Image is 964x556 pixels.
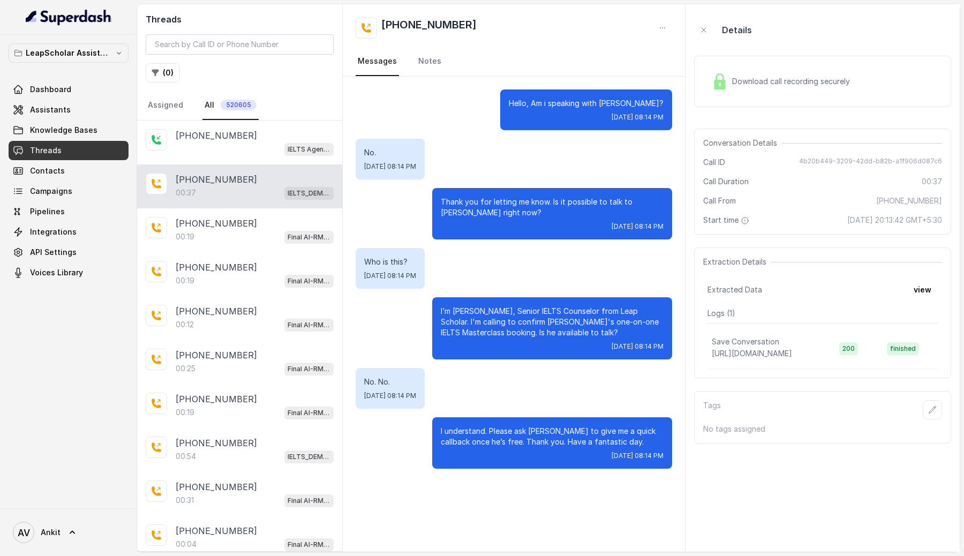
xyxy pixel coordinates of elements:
p: Hello, Am i speaking with [PERSON_NAME]? [509,98,664,109]
p: 00:19 [176,407,194,418]
p: IELTS_DEMO_gk (agent 1) [288,452,330,462]
span: [URL][DOMAIN_NAME] [712,349,792,358]
a: Contacts [9,161,129,181]
p: Final AI-RM - Exam Not Yet Decided [288,364,330,374]
p: [PHONE_NUMBER] [176,217,257,230]
p: [PHONE_NUMBER] [176,129,257,142]
h2: Threads [146,13,334,26]
a: Dashboard [9,80,129,99]
p: Who is this? [364,257,416,267]
img: light.svg [26,9,112,26]
p: [PHONE_NUMBER] [176,261,257,274]
p: 00:19 [176,275,194,286]
a: Knowledge Bases [9,121,129,140]
p: 00:31 [176,495,194,506]
span: [DATE] 08:14 PM [364,162,416,171]
span: Call From [703,196,736,206]
span: Integrations [30,227,77,237]
p: Final AI-RM - Exam Not Yet Decided [288,232,330,243]
span: Voices Library [30,267,83,278]
span: [DATE] 08:14 PM [612,452,664,460]
h2: [PHONE_NUMBER] [381,17,477,39]
span: 4b20b449-3209-42dd-b82b-a1f906d087c6 [799,157,942,168]
p: Final AI-RM - Exam Not Yet Decided [288,276,330,287]
p: Tags [703,400,721,419]
p: No tags assigned [703,424,942,434]
p: [PHONE_NUMBER] [176,305,257,318]
nav: Tabs [356,47,672,76]
a: Threads [9,141,129,160]
a: Notes [416,47,443,76]
span: 00:37 [922,176,942,187]
a: Voices Library [9,263,129,282]
span: [DATE] 08:14 PM [612,113,664,122]
span: API Settings [30,247,77,258]
button: LeapScholar Assistant [9,43,129,63]
p: IELTS_DEMO_gk (agent 1) [288,188,330,199]
button: (0) [146,63,180,82]
p: 00:54 [176,451,196,462]
p: [PHONE_NUMBER] [176,173,257,186]
span: Threads [30,145,62,156]
span: Conversation Details [703,138,781,148]
p: Final AI-RM - Exam Not Yet Decided [288,408,330,418]
a: Pipelines [9,202,129,221]
p: IELTS Agent 2 [288,144,330,155]
span: 520605 [221,100,257,110]
span: Extracted Data [707,284,762,295]
p: I understand. Please ask [PERSON_NAME] to give me a quick callback once he’s free. Thank you. Hav... [441,426,664,447]
p: No. [364,147,416,158]
span: Pipelines [30,206,65,217]
p: [PHONE_NUMBER] [176,480,257,493]
span: 200 [839,342,858,355]
p: LeapScholar Assistant [26,47,111,59]
p: [PHONE_NUMBER] [176,437,257,449]
a: Campaigns [9,182,129,201]
p: Final AI-RM - Exam Not Yet Decided [288,539,330,550]
span: [DATE] 20:13:42 GMT+5:30 [847,215,942,226]
span: Ankit [41,527,61,538]
span: [PHONE_NUMBER] [876,196,942,206]
a: Integrations [9,222,129,242]
span: Call Duration [703,176,749,187]
p: 00:12 [176,319,194,330]
p: 00:19 [176,231,194,242]
p: Final AI-RM - Exam Not Yet Decided [288,320,330,330]
span: Assistants [30,104,71,115]
a: Assigned [146,91,185,120]
p: Save Conversation [712,336,779,347]
span: Campaigns [30,186,72,197]
button: view [907,280,938,299]
p: No. No. [364,377,416,387]
span: Dashboard [30,84,71,95]
p: 00:04 [176,539,197,550]
p: Logs ( 1 ) [707,308,938,319]
span: [DATE] 08:14 PM [364,392,416,400]
a: API Settings [9,243,129,262]
span: Start time [703,215,751,226]
p: [PHONE_NUMBER] [176,524,257,537]
a: All520605 [202,91,259,120]
span: Knowledge Bases [30,125,97,136]
img: Lock Icon [712,73,728,89]
a: Ankit [9,517,129,547]
span: [DATE] 08:14 PM [364,272,416,280]
p: [PHONE_NUMBER] [176,349,257,362]
a: Messages [356,47,399,76]
a: Assistants [9,100,129,119]
span: Call ID [703,157,725,168]
p: Thank you for letting me know. Is it possible to talk to [PERSON_NAME] right now? [441,197,664,218]
p: Final AI-RM - Exam Not Yet Decided [288,495,330,506]
p: Details [722,24,752,36]
span: Download call recording securely [732,76,854,87]
p: [PHONE_NUMBER] [176,393,257,405]
nav: Tabs [146,91,334,120]
input: Search by Call ID or Phone Number [146,34,334,55]
span: [DATE] 08:14 PM [612,342,664,351]
span: Contacts [30,166,65,176]
span: finished [887,342,919,355]
p: 00:25 [176,363,195,374]
span: [DATE] 08:14 PM [612,222,664,231]
p: I’m [PERSON_NAME], Senior IELTS Counselor from Leap Scholar. I'm calling to confirm [PERSON_NAME]... [441,306,664,338]
text: AV [18,527,30,538]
